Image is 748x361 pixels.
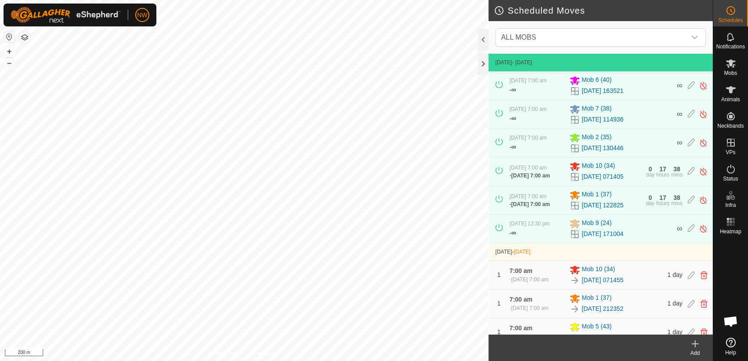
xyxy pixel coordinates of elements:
[510,172,550,180] div: -
[686,29,704,46] div: dropdown trigger
[667,300,682,307] span: 1 day
[646,172,654,177] div: day
[699,110,707,119] img: Turn off schedule move
[510,276,548,284] div: -
[511,334,548,340] span: [DATE] 7:00 am
[648,195,652,201] div: 0
[510,267,533,274] span: 7:00 am
[510,228,516,238] div: -
[717,123,744,129] span: Neckbands
[721,97,740,102] span: Animals
[678,349,713,357] div: Add
[510,304,548,312] div: -
[677,110,682,118] span: ∞
[510,193,547,199] span: [DATE] 7:00 am
[718,308,744,335] div: Open chat
[726,150,735,155] span: VPs
[667,328,682,335] span: 1 day
[648,166,652,172] div: 0
[253,350,279,357] a: Contact Us
[582,333,624,342] a: [DATE] 115654
[699,138,707,147] img: Turn off schedule move
[511,201,550,207] span: [DATE] 7:00 am
[646,201,654,206] div: day
[659,195,667,201] div: 17
[137,11,147,20] span: NW
[582,133,612,143] span: Mob 2 (35)
[498,29,686,46] span: ALL MOBS
[209,350,242,357] a: Privacy Policy
[570,304,580,314] img: To
[511,86,516,93] span: ∞
[510,106,547,112] span: [DATE] 7:00 am
[677,138,682,147] span: ∞
[582,201,624,210] a: [DATE] 122825
[496,249,512,255] span: [DATE]
[582,218,612,229] span: Mob 9 (24)
[582,304,624,313] a: [DATE] 212352
[497,328,501,335] span: 1
[497,271,501,278] span: 1
[511,143,516,151] span: ∞
[496,59,512,66] span: [DATE]
[501,33,536,41] span: ALL MOBS
[510,77,547,84] span: [DATE] 7:00 am
[582,265,615,275] span: Mob 10 (34)
[671,172,682,177] div: mins
[656,201,670,206] div: hours
[510,85,516,95] div: -
[677,81,682,90] span: ∞
[4,32,15,42] button: Reset Map
[699,195,707,205] img: Turn off schedule move
[699,167,707,176] img: Turn off schedule move
[674,195,681,201] div: 38
[724,70,737,76] span: Mobs
[511,173,550,179] span: [DATE] 7:00 am
[4,58,15,68] button: –
[11,7,121,23] img: Gallagher Logo
[510,113,516,124] div: -
[511,229,516,236] span: ∞
[713,334,748,359] a: Help
[510,165,547,171] span: [DATE] 7:00 am
[674,166,681,172] div: 38
[4,46,15,57] button: +
[510,200,550,208] div: -
[656,172,670,177] div: hours
[582,115,624,124] a: [DATE] 114936
[582,190,612,200] span: Mob 1 (37)
[510,135,547,141] span: [DATE] 7:00 am
[582,293,612,304] span: Mob 1 (37)
[510,221,550,227] span: [DATE] 12:30 pm
[659,166,667,172] div: 17
[19,32,30,43] button: Map Layers
[511,114,516,122] span: ∞
[510,324,533,332] span: 7:00 am
[512,59,532,66] span: - [DATE]
[582,322,612,332] span: Mob 5 (43)
[725,203,736,208] span: Infra
[582,104,612,114] span: Mob 7 (38)
[510,296,533,303] span: 7:00 am
[582,86,624,96] a: [DATE] 163521
[671,201,682,206] div: mins
[716,44,745,49] span: Notifications
[720,229,741,234] span: Heatmap
[582,172,624,181] a: [DATE] 071405
[514,249,530,255] span: [DATE]
[510,333,548,341] div: -
[511,276,548,283] span: [DATE] 7:00 am
[570,275,580,286] img: To
[510,142,516,152] div: -
[725,350,736,355] span: Help
[723,176,738,181] span: Status
[511,305,548,311] span: [DATE] 7:00 am
[667,271,682,278] span: 1 day
[494,5,713,16] h2: Scheduled Moves
[677,224,682,233] span: ∞
[582,75,612,86] span: Mob 6 (40)
[570,332,580,343] img: To
[582,229,624,239] a: [DATE] 171004
[582,161,615,172] span: Mob 10 (34)
[512,249,530,255] span: -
